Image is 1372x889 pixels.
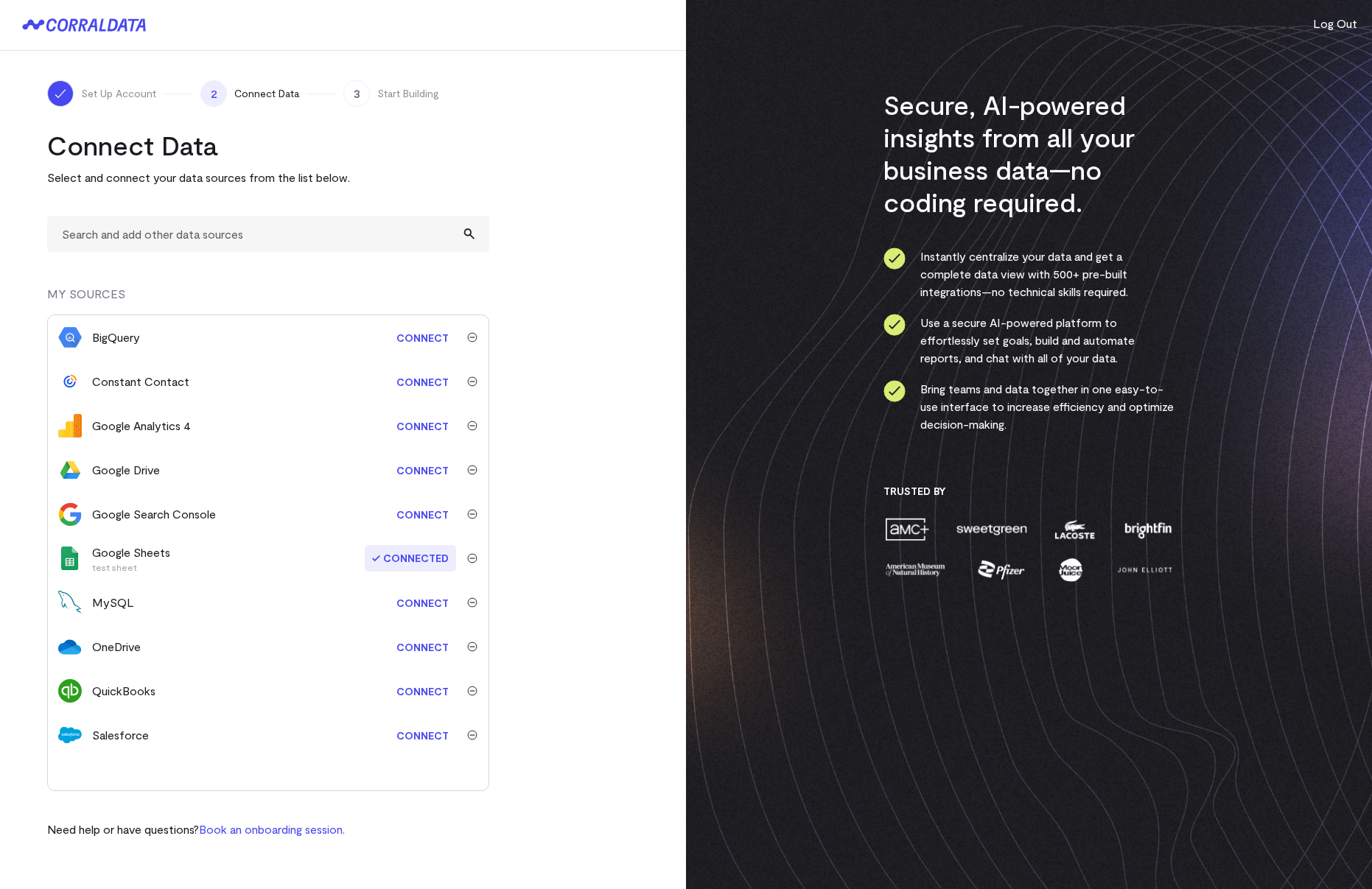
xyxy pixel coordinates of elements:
span: 2 [200,80,227,107]
span: Connect Data [234,86,299,101]
div: Google Sheets [92,544,170,573]
img: amc-0b11a8f1.png [883,516,931,542]
div: Google Drive [92,461,160,479]
img: trash-40e54a27.svg [467,553,477,563]
img: trash-40e54a27.svg [467,730,477,740]
img: trash-40e54a27.svg [467,332,477,342]
span: 3 [343,80,370,107]
img: google_drive-91b0314d.svg [58,458,82,482]
img: trash-40e54a27.svg [467,421,477,431]
li: Use a secure AI-powered platform to effortlessly set goals, build and automate reports, and chat ... [883,314,1175,367]
img: trash-40e54a27.svg [467,686,477,696]
div: Constant Contact [92,373,189,390]
img: ico-check-circle-4b19435c.svg [883,380,906,402]
p: Need help or have questions? [47,821,345,838]
img: trash-40e54a27.svg [467,376,477,387]
a: Connect [389,501,456,528]
div: QuickBooks [92,682,155,700]
a: Connect [389,678,456,705]
a: Connect [389,324,456,351]
a: Connect [389,589,456,616]
h3: Secure, AI-powered insights from all your business data—no coding required. [883,88,1175,218]
img: bigquery_db-08241b27.png [58,326,82,349]
p: test sheet [92,561,170,573]
div: MY SOURCES [47,285,489,315]
div: Salesforce [92,726,149,744]
div: BigQuery [92,328,140,346]
h2: Connect Data [47,129,489,161]
a: Connect [389,412,456,440]
a: Connect [389,368,456,396]
img: john-elliott-25751c40.png [1115,557,1175,583]
p: Select and connect your data sources from the list below. [47,169,489,186]
img: lacoste-7a6b0538.png [1053,516,1096,542]
span: Set Up Account [81,86,156,101]
a: Connect [389,457,456,484]
span: Connected [365,545,456,572]
img: google_search_console-3467bcd2.svg [58,502,82,526]
button: Log Out [1313,15,1357,32]
img: amnh-5afada46.png [883,557,947,583]
img: salesforce-aa4b4df5.svg [58,723,82,747]
img: one_drive-b2ce2524.svg [58,635,82,658]
li: Bring teams and data together in one easy-to-use interface to increase efficiency and optimize de... [883,380,1175,433]
img: trash-40e54a27.svg [467,597,477,608]
img: pfizer-e137f5fc.png [976,557,1027,583]
a: Book an onboarding session. [199,822,345,836]
img: google_sheets-5a4bad8e.svg [58,547,82,570]
span: Start Building [377,86,439,101]
img: moon-juice-c312e729.png [1056,557,1085,583]
img: ico-check-circle-4b19435c.svg [883,314,906,336]
img: ico-check-white-5ff98cb1.svg [53,86,68,101]
h3: Trusted By [883,485,1175,498]
img: trash-40e54a27.svg [467,642,477,652]
a: Connect [389,633,456,661]
img: ico-check-circle-4b19435c.svg [883,247,906,270]
input: Search and add other data sources [47,216,489,252]
img: constant_contact-85428f93.svg [58,370,82,393]
div: Google Search Console [92,505,216,523]
img: google_analytics_4-4ee20295.svg [58,414,82,438]
a: Connect [389,722,456,749]
img: trash-40e54a27.svg [467,509,477,519]
li: Instantly centralize your data and get a complete data view with 500+ pre-built integrations—no t... [883,247,1175,301]
div: Google Analytics 4 [92,417,191,435]
div: OneDrive [92,638,141,656]
img: quickbooks-67797952.svg [58,679,82,703]
img: sweetgreen-1d1fb32c.png [955,516,1029,542]
img: mysql-db9da2de.png [58,591,82,614]
div: MySQL [92,594,134,611]
img: trash-40e54a27.svg [467,465,477,475]
img: brightfin-a251e171.png [1121,516,1175,542]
